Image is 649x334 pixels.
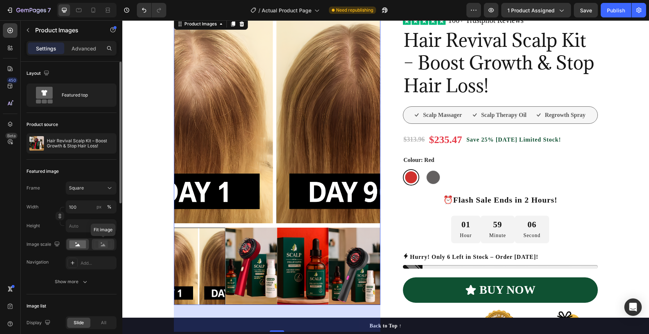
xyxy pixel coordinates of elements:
label: Width [26,204,38,210]
div: Product source [26,121,58,128]
p: Hour [338,211,350,220]
div: Featured top [62,87,106,103]
div: px [97,204,102,210]
div: Image scale [26,240,61,249]
span: Square [69,185,84,191]
input: px [66,219,117,232]
h1: Hair Revival Scalp Kit – Boost Growth & Stop Hair Loss! [281,8,475,77]
div: 450 [7,77,17,83]
button: Save [574,3,598,17]
strong: Regrowth Spray [423,91,463,98]
button: % [95,203,103,211]
span: px [106,223,111,228]
div: $313.96 [281,114,303,124]
div: $235.47 [306,112,340,127]
label: Height [26,223,40,229]
iframe: Design area [122,20,649,334]
button: Publish [601,3,631,17]
div: Publish [607,7,625,14]
div: Open Intercom Messenger [624,298,642,316]
button: Square [66,182,117,195]
div: Featured image [26,168,59,175]
label: Frame [26,185,40,191]
button: BUY NOW [281,257,475,282]
span: Save [580,7,592,13]
p: Minute [367,211,384,220]
p: 7 [48,6,51,15]
legend: Colour: Red [281,135,313,144]
div: Undo/Redo [137,3,166,17]
div: Navigation [26,259,49,265]
p: Second [401,211,418,220]
div: 01 [338,198,350,211]
span: Actual Product Page [262,7,311,14]
div: Show more [55,278,89,285]
img: gempages_579959335975649813-7714a62b-599d-480f-9428-424e3122e4b9.png [281,288,342,329]
div: Image list [26,303,46,309]
span: 1 product assigned [507,7,555,14]
button: Show more [26,275,117,288]
div: Layout [26,69,51,78]
div: Beta [5,133,17,139]
div: Back to Top ↑ [247,302,279,309]
p: Settings [36,45,56,52]
button: px [105,203,114,211]
div: Add... [81,260,115,266]
div: 59 [367,198,384,211]
p: Advanced [72,45,96,52]
p: Hurry! Only 6 Left in Stock – Order [DATE]! [288,232,416,242]
img: gempages_579959335975649813-7a6dba5e-aa0a-461a-80db-31a1a70b8d11.png [347,288,408,323]
span: Slide [74,319,84,326]
input: px% [66,200,117,213]
p: Product Images [35,26,97,34]
p: Hair Revival Scalp Kit – Boost Growth & Stop Hair Loss! [47,138,114,148]
span: Need republishing [336,7,373,13]
div: % [107,204,111,210]
img: gempages_579959335975649813-68c2fc79-d85f-429e-81a0-d8a72d9e9e8b.png [414,288,475,323]
strong: Save 25% [DATE] Limited Stock! [344,116,439,122]
strong: Flash Sale Ends in 2 Hours! [331,175,435,184]
div: 06 [401,198,418,211]
button: 7 [3,3,54,17]
div: BUY NOW [357,262,413,277]
img: product feature img [29,136,44,151]
strong: Scalp Therapy Oil [359,91,404,98]
button: 1 product assigned [501,3,571,17]
strong: Scalp Massager [301,91,339,98]
span: / [258,7,260,14]
span: All [101,319,106,326]
span: ⏰ [321,175,435,184]
div: Display [26,318,52,328]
